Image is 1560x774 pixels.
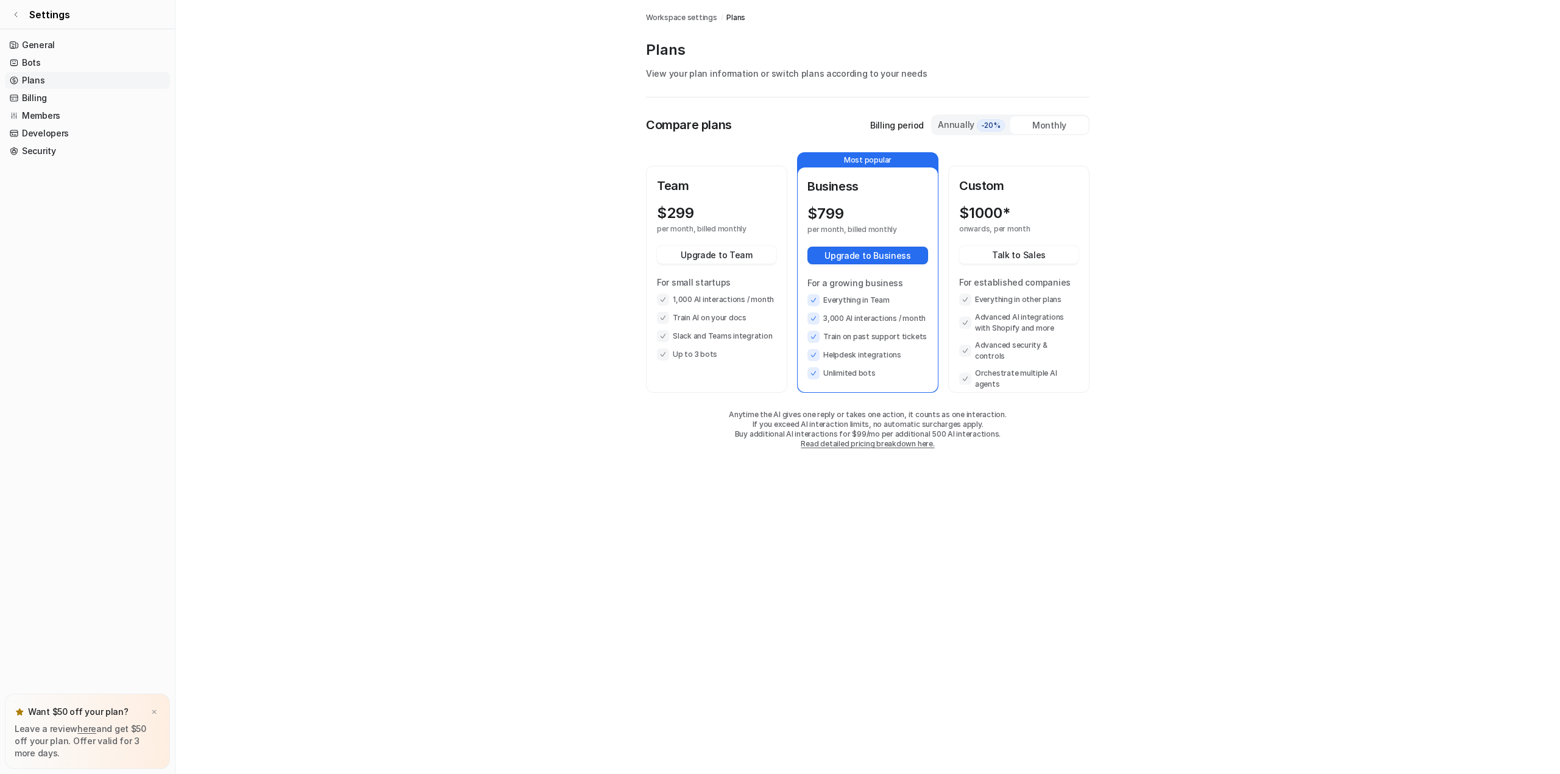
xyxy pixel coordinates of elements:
li: Up to 3 bots [657,348,776,361]
li: Everything in other plans [959,294,1079,306]
a: Plans [5,72,170,89]
span: Settings [29,7,70,22]
p: Team [657,177,776,195]
li: Advanced AI integrations with Shopify and more [959,312,1079,334]
li: Orchestrate multiple AI agents [959,368,1079,390]
p: For established companies [959,276,1079,289]
a: Workspace settings [646,12,717,23]
a: General [5,37,170,54]
p: Compare plans [646,116,732,134]
div: Monthly [1010,116,1088,134]
button: Talk to Sales [959,246,1079,264]
p: $ 799 [807,205,844,222]
button: Upgrade to Business [807,247,928,264]
p: For a growing business [807,276,928,289]
img: star [15,707,24,717]
span: -20% [977,119,1005,132]
div: Annually [937,118,1005,132]
p: Billing period [870,119,924,132]
p: Plans [646,40,1090,60]
p: View your plan information or switch plans according to your needs [646,67,1090,80]
span: / [721,12,723,23]
li: Helpdesk integrations [807,349,928,361]
a: Plans [726,12,745,23]
a: Security [5,142,170,160]
p: Buy additional AI interactions for $99/mo per additional 500 AI interactions. [646,429,1090,439]
button: Upgrade to Team [657,246,776,264]
p: per month, billed monthly [657,224,754,234]
li: Unlimited bots [807,367,928,379]
p: Most popular [798,153,938,167]
p: For small startups [657,276,776,289]
li: 3,000 AI interactions / month [807,312,928,325]
p: Want $50 off your plan? [28,706,129,718]
p: Business [807,177,928,195]
p: $ 299 [657,205,694,222]
li: Train AI on your docs [657,312,776,324]
p: onwards, per month [959,224,1057,234]
p: Custom [959,177,1079,195]
a: here [77,723,96,734]
img: x [151,708,158,716]
a: Bots [5,54,170,71]
p: per month, billed monthly [807,225,906,234]
li: Everything in Team [807,294,928,306]
a: Developers [5,125,170,142]
li: Train on past support tickets [807,331,928,343]
a: Billing [5,90,170,107]
p: $ 1000* [959,205,1010,222]
p: Anytime the AI gives one reply or takes one action, it counts as one interaction. [646,410,1090,420]
li: Advanced security & controls [959,340,1079,362]
li: 1,000 AI interactions / month [657,294,776,306]
p: Leave a review and get $50 off your plan. Offer valid for 3 more days. [15,723,160,759]
a: Read detailed pricing breakdown here. [801,439,934,448]
a: Members [5,107,170,124]
li: Slack and Teams integration [657,330,776,342]
p: If you exceed AI interaction limits, no automatic surcharges apply. [646,420,1090,429]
